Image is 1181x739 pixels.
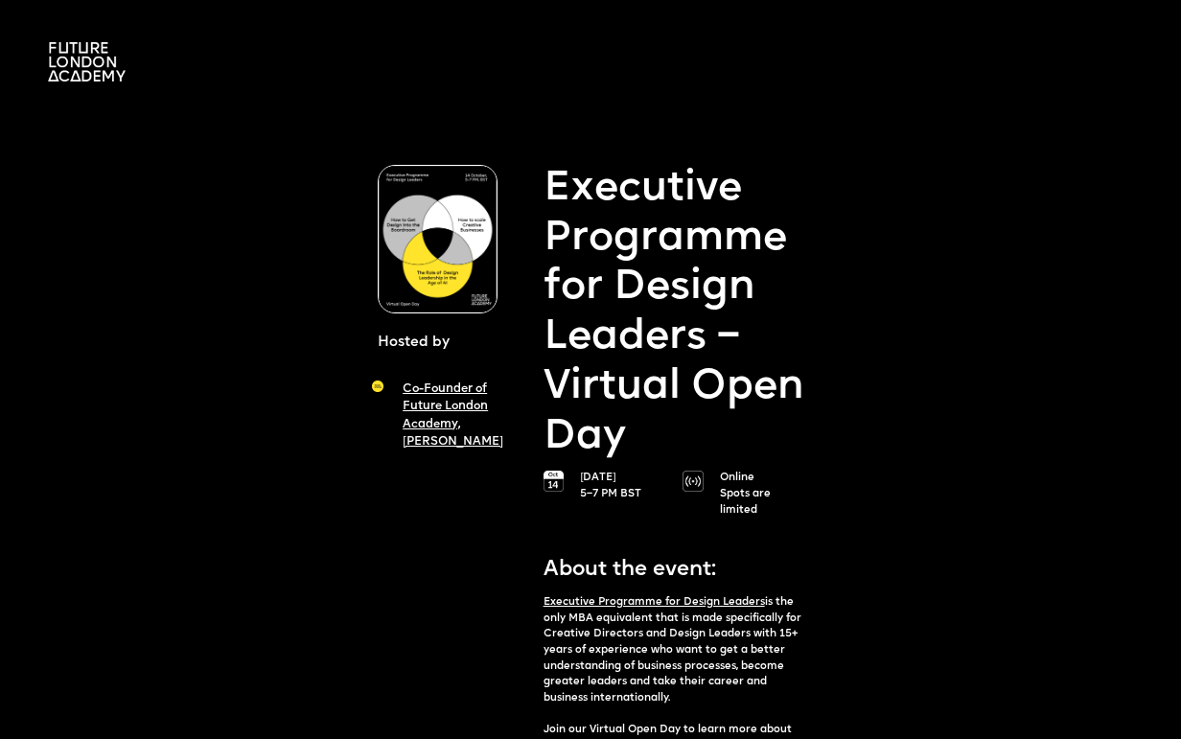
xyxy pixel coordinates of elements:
[544,597,765,608] a: Executive Programme for Design Leaders
[372,381,383,392] img: A yellow circle with Future London Academy logo
[403,383,503,448] a: Co-Founder of Future London Academy, [PERSON_NAME]
[544,165,803,463] p: Executive Programme for Design Leaders – Virtual Open Day
[378,333,450,354] p: Hosted by
[48,42,126,81] img: A logo saying in 3 lines: Future London Academy
[720,471,803,519] p: Online Spots are limited
[544,557,803,585] p: About the event:
[580,471,663,502] p: [DATE] 5–7 PM BST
